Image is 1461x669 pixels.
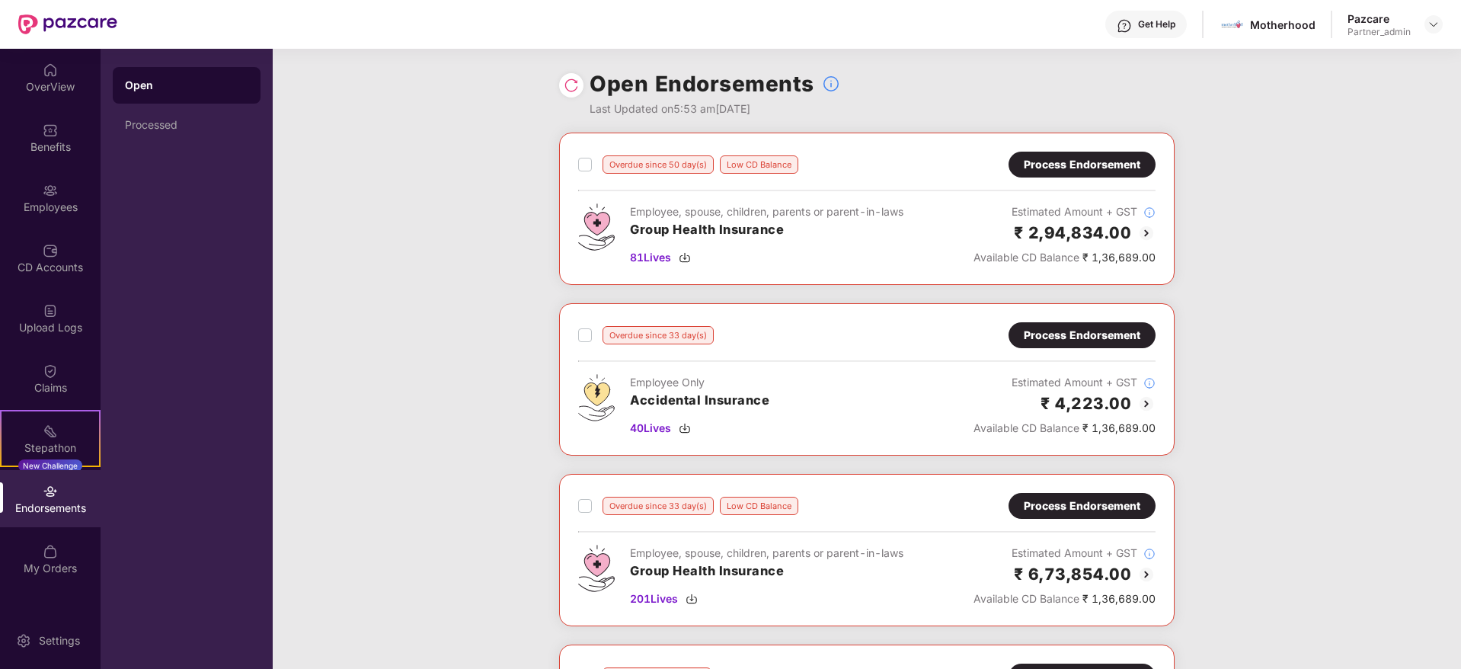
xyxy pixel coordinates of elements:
[822,75,840,93] img: svg+xml;base64,PHN2ZyBpZD0iSW5mb18tXzMyeDMyIiBkYXRhLW5hbWU9IkluZm8gLSAzMngzMiIgeG1sbnM9Imh0dHA6Ly...
[34,633,85,648] div: Settings
[1137,224,1156,242] img: svg+xml;base64,PHN2ZyBpZD0iQmFjay0yMHgyMCIgeG1sbnM9Imh0dHA6Ly93d3cudzMub3JnLzIwMDAvc3ZnIiB3aWR0aD...
[630,374,769,391] div: Employee Only
[973,251,1079,264] span: Available CD Balance
[630,220,903,240] h3: Group Health Insurance
[1117,18,1132,34] img: svg+xml;base64,PHN2ZyBpZD0iSGVscC0zMngzMiIgeG1sbnM9Imh0dHA6Ly93d3cudzMub3JnLzIwMDAvc3ZnIiB3aWR0aD...
[2,440,99,456] div: Stepathon
[1014,562,1132,587] h2: ₹ 6,73,854.00
[1024,156,1140,173] div: Process Endorsement
[603,155,714,174] div: Overdue since 50 day(s)
[1014,220,1132,245] h2: ₹ 2,94,834.00
[125,119,248,131] div: Processed
[630,391,769,411] h3: Accidental Insurance
[16,633,31,648] img: svg+xml;base64,PHN2ZyBpZD0iU2V0dGluZy0yMHgyMCIgeG1sbnM9Imh0dHA6Ly93d3cudzMub3JnLzIwMDAvc3ZnIiB3aW...
[1143,548,1156,560] img: svg+xml;base64,PHN2ZyBpZD0iSW5mb18tXzMyeDMyIiBkYXRhLW5hbWU9IkluZm8gLSAzMngzMiIgeG1sbnM9Imh0dHA6Ly...
[590,67,814,101] h1: Open Endorsements
[1137,395,1156,413] img: svg+xml;base64,PHN2ZyBpZD0iQmFjay0yMHgyMCIgeG1sbnM9Imh0dHA6Ly93d3cudzMub3JnLzIwMDAvc3ZnIiB3aWR0aD...
[43,363,58,379] img: svg+xml;base64,PHN2ZyBpZD0iQ2xhaW0iIHhtbG5zPSJodHRwOi8vd3d3LnczLm9yZy8yMDAwL3N2ZyIgd2lkdGg9IjIwIi...
[630,545,903,562] div: Employee, spouse, children, parents or parent-in-laws
[973,420,1156,437] div: ₹ 1,36,689.00
[18,459,82,472] div: New Challenge
[1024,327,1140,344] div: Process Endorsement
[973,249,1156,266] div: ₹ 1,36,689.00
[1024,498,1140,514] div: Process Endorsement
[578,374,615,421] img: svg+xml;base64,PHN2ZyB4bWxucz0iaHR0cDovL3d3dy53My5vcmcvMjAwMC9zdmciIHdpZHRoPSI0OS4zMjEiIGhlaWdodD...
[43,183,58,198] img: svg+xml;base64,PHN2ZyBpZD0iRW1wbG95ZWVzIiB4bWxucz0iaHR0cDovL3d3dy53My5vcmcvMjAwMC9zdmciIHdpZHRoPS...
[679,251,691,264] img: svg+xml;base64,PHN2ZyBpZD0iRG93bmxvYWQtMzJ4MzIiIHhtbG5zPSJodHRwOi8vd3d3LnczLm9yZy8yMDAwL3N2ZyIgd2...
[973,421,1079,434] span: Available CD Balance
[973,203,1156,220] div: Estimated Amount + GST
[679,422,691,434] img: svg+xml;base64,PHN2ZyBpZD0iRG93bmxvYWQtMzJ4MzIiIHhtbG5zPSJodHRwOi8vd3d3LnczLm9yZy8yMDAwL3N2ZyIgd2...
[603,497,714,515] div: Overdue since 33 day(s)
[578,545,615,592] img: svg+xml;base64,PHN2ZyB4bWxucz0iaHR0cDovL3d3dy53My5vcmcvMjAwMC9zdmciIHdpZHRoPSI0Ny43MTQiIGhlaWdodD...
[1137,565,1156,584] img: svg+xml;base64,PHN2ZyBpZD0iQmFjay0yMHgyMCIgeG1sbnM9Imh0dHA6Ly93d3cudzMub3JnLzIwMDAvc3ZnIiB3aWR0aD...
[630,562,903,581] h3: Group Health Insurance
[603,326,714,344] div: Overdue since 33 day(s)
[973,591,1156,607] div: ₹ 1,36,689.00
[630,203,903,220] div: Employee, spouse, children, parents or parent-in-laws
[1427,18,1440,30] img: svg+xml;base64,PHN2ZyBpZD0iRHJvcGRvd24tMzJ4MzIiIHhtbG5zPSJodHRwOi8vd3d3LnczLm9yZy8yMDAwL3N2ZyIgd2...
[1348,26,1411,38] div: Partner_admin
[720,497,798,515] div: Low CD Balance
[1143,377,1156,389] img: svg+xml;base64,PHN2ZyBpZD0iSW5mb18tXzMyeDMyIiBkYXRhLW5hbWU9IkluZm8gLSAzMngzMiIgeG1sbnM9Imh0dHA6Ly...
[1250,18,1316,32] div: Motherhood
[686,593,698,605] img: svg+xml;base64,PHN2ZyBpZD0iRG93bmxvYWQtMzJ4MzIiIHhtbG5zPSJodHRwOi8vd3d3LnczLm9yZy8yMDAwL3N2ZyIgd2...
[973,592,1079,605] span: Available CD Balance
[630,420,671,437] span: 40 Lives
[564,78,579,93] img: svg+xml;base64,PHN2ZyBpZD0iUmVsb2FkLTMyeDMyIiB4bWxucz0iaHR0cDovL3d3dy53My5vcmcvMjAwMC9zdmciIHdpZH...
[43,123,58,138] img: svg+xml;base64,PHN2ZyBpZD0iQmVuZWZpdHMiIHhtbG5zPSJodHRwOi8vd3d3LnczLm9yZy8yMDAwL3N2ZyIgd2lkdGg9Ij...
[630,249,671,266] span: 81 Lives
[43,243,58,258] img: svg+xml;base64,PHN2ZyBpZD0iQ0RfQWNjb3VudHMiIGRhdGEtbmFtZT0iQ0QgQWNjb3VudHMiIHhtbG5zPSJodHRwOi8vd3...
[590,101,840,117] div: Last Updated on 5:53 am[DATE]
[973,545,1156,562] div: Estimated Amount + GST
[973,374,1156,391] div: Estimated Amount + GST
[43,303,58,318] img: svg+xml;base64,PHN2ZyBpZD0iVXBsb2FkX0xvZ3MiIGRhdGEtbmFtZT0iVXBsb2FkIExvZ3MiIHhtbG5zPSJodHRwOi8vd3...
[630,591,678,607] span: 201 Lives
[1143,206,1156,219] img: svg+xml;base64,PHN2ZyBpZD0iSW5mb18tXzMyeDMyIiBkYXRhLW5hbWU9IkluZm8gLSAzMngzMiIgeG1sbnM9Imh0dHA6Ly...
[43,62,58,78] img: svg+xml;base64,PHN2ZyBpZD0iSG9tZSIgeG1sbnM9Imh0dHA6Ly93d3cudzMub3JnLzIwMDAvc3ZnIiB3aWR0aD0iMjAiIG...
[43,544,58,559] img: svg+xml;base64,PHN2ZyBpZD0iTXlfT3JkZXJzIiBkYXRhLW5hbWU9Ik15IE9yZGVycyIgeG1sbnM9Imh0dHA6Ly93d3cudz...
[578,203,615,251] img: svg+xml;base64,PHN2ZyB4bWxucz0iaHR0cDovL3d3dy53My5vcmcvMjAwMC9zdmciIHdpZHRoPSI0Ny43MTQiIGhlaWdodD...
[1041,391,1131,416] h2: ₹ 4,223.00
[125,78,248,93] div: Open
[1138,18,1175,30] div: Get Help
[18,14,117,34] img: New Pazcare Logo
[1348,11,1411,26] div: Pazcare
[43,484,58,499] img: svg+xml;base64,PHN2ZyBpZD0iRW5kb3JzZW1lbnRzIiB4bWxucz0iaHR0cDovL3d3dy53My5vcmcvMjAwMC9zdmciIHdpZH...
[720,155,798,174] div: Low CD Balance
[1221,14,1243,36] img: motherhood%20_%20logo.png
[43,424,58,439] img: svg+xml;base64,PHN2ZyB4bWxucz0iaHR0cDovL3d3dy53My5vcmcvMjAwMC9zdmciIHdpZHRoPSIyMSIgaGVpZ2h0PSIyMC...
